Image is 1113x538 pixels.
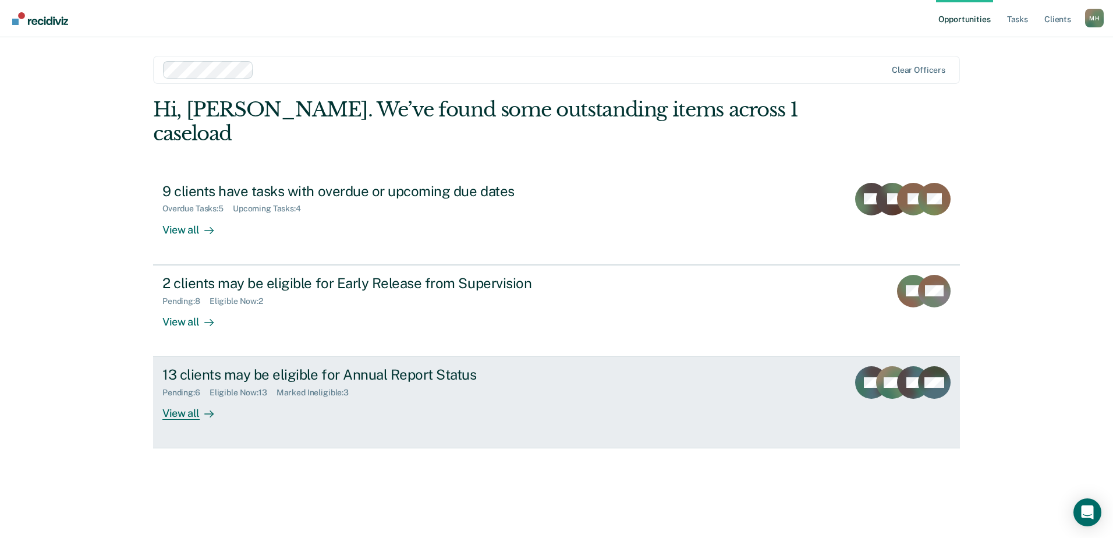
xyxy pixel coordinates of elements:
div: View all [162,398,228,420]
div: View all [162,306,228,328]
div: Eligible Now : 13 [210,388,277,398]
div: Hi, [PERSON_NAME]. We’ve found some outstanding items across 1 caseload [153,98,799,146]
div: M H [1085,9,1104,27]
a: 9 clients have tasks with overdue or upcoming due datesOverdue Tasks:5Upcoming Tasks:4View all [153,174,960,265]
div: 9 clients have tasks with overdue or upcoming due dates [162,183,571,200]
a: 13 clients may be eligible for Annual Report StatusPending:6Eligible Now:13Marked Ineligible:3Vie... [153,357,960,448]
div: View all [162,214,228,236]
div: Open Intercom Messenger [1073,498,1101,526]
div: Marked Ineligible : 3 [277,388,358,398]
div: Overdue Tasks : 5 [162,204,233,214]
div: Eligible Now : 2 [210,296,272,306]
div: 13 clients may be eligible for Annual Report Status [162,366,571,383]
button: Profile dropdown button [1085,9,1104,27]
div: Upcoming Tasks : 4 [233,204,310,214]
a: 2 clients may be eligible for Early Release from SupervisionPending:8Eligible Now:2View all [153,265,960,357]
div: Pending : 8 [162,296,210,306]
div: Clear officers [892,65,945,75]
img: Recidiviz [12,12,68,25]
div: Pending : 6 [162,388,210,398]
div: 2 clients may be eligible for Early Release from Supervision [162,275,571,292]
